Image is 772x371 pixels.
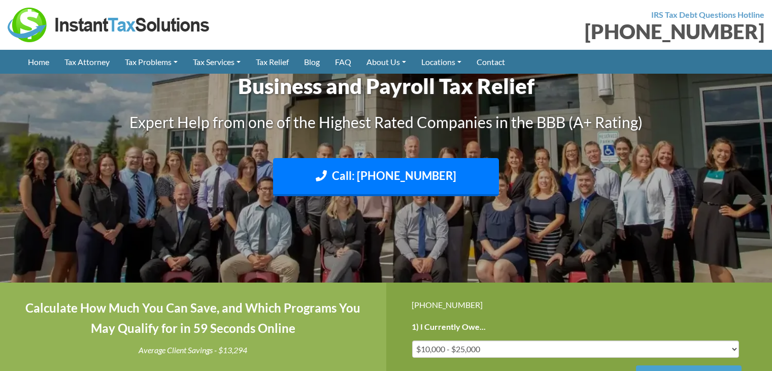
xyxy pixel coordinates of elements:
[412,298,747,312] div: [PHONE_NUMBER]
[273,158,499,196] a: Call: [PHONE_NUMBER]
[117,50,185,74] a: Tax Problems
[651,10,764,19] strong: IRS Tax Debt Questions Hotline
[296,50,327,74] a: Blog
[105,111,668,133] h3: Expert Help from one of the Highest Rated Companies in the BBB (A+ Rating)
[8,19,211,28] a: Instant Tax Solutions Logo
[185,50,248,74] a: Tax Services
[139,345,247,355] i: Average Client Savings - $13,294
[248,50,296,74] a: Tax Relief
[8,8,211,42] img: Instant Tax Solutions Logo
[359,50,414,74] a: About Us
[414,50,469,74] a: Locations
[25,298,361,339] h4: Calculate How Much You Can Save, and Which Programs You May Qualify for in 59 Seconds Online
[57,50,117,74] a: Tax Attorney
[105,71,668,101] h1: Business and Payroll Tax Relief
[394,21,765,42] div: [PHONE_NUMBER]
[412,322,486,332] label: 1) I Currently Owe...
[327,50,359,74] a: FAQ
[469,50,513,74] a: Contact
[20,50,57,74] a: Home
